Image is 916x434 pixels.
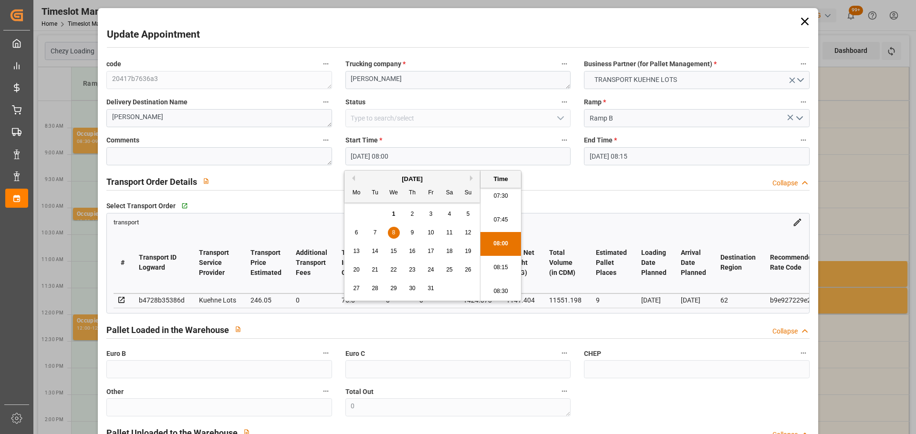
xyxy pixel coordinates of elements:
[558,96,571,108] button: Status
[791,111,806,126] button: open menu
[465,229,471,236] span: 12
[106,201,176,211] span: Select Transport Order
[641,294,666,306] div: [DATE]
[462,227,474,239] div: Choose Sunday, October 12th, 2025
[369,283,381,294] div: Choose Tuesday, October 28th, 2025
[584,97,606,107] span: Ramp
[634,232,674,293] th: Loading Date Planned
[772,178,798,188] div: Collapse
[584,109,809,127] input: Type to search/select
[596,294,627,306] div: 9
[465,248,471,254] span: 19
[289,232,334,293] th: Additional Transport Fees
[345,147,571,165] input: DD-MM-YYYY HH:MM
[444,227,456,239] div: Choose Saturday, October 11th, 2025
[470,175,476,181] button: Next Month
[770,294,816,306] div: b9e927229e22
[345,71,571,89] textarea: [PERSON_NAME]
[106,97,187,107] span: Delivery Destination Name
[229,320,247,338] button: View description
[106,109,332,127] textarea: [PERSON_NAME]
[797,96,810,108] button: Ramp *
[345,135,382,145] span: Start Time
[584,147,809,165] input: DD-MM-YYYY HH:MM
[713,232,763,293] th: Destination Region
[345,59,406,69] span: Trucking company
[132,232,192,293] th: Transport ID Logward
[351,187,363,199] div: Mo
[353,248,359,254] span: 13
[425,227,437,239] div: Choose Friday, October 10th, 2025
[465,266,471,273] span: 26
[425,264,437,276] div: Choose Friday, October 24th, 2025
[320,58,332,70] button: code
[406,187,418,199] div: Th
[425,208,437,220] div: Choose Friday, October 3rd, 2025
[296,294,327,306] div: 0
[369,227,381,239] div: Choose Tuesday, October 7th, 2025
[351,264,363,276] div: Choose Monday, October 20th, 2025
[444,264,456,276] div: Choose Saturday, October 25th, 2025
[106,349,126,359] span: Euro B
[427,266,434,273] span: 24
[355,229,358,236] span: 6
[351,227,363,239] div: Choose Monday, October 6th, 2025
[674,232,713,293] th: Arrival Date Planned
[772,326,798,336] div: Collapse
[584,349,601,359] span: CHEP
[114,218,139,225] a: transport
[388,227,400,239] div: Choose Wednesday, October 8th, 2025
[106,135,139,145] span: Comments
[345,398,571,416] textarea: 0
[320,96,332,108] button: Delivery Destination Name
[372,266,378,273] span: 21
[320,347,332,359] button: Euro B
[425,283,437,294] div: Choose Friday, October 31st, 2025
[409,266,415,273] span: 23
[480,232,521,256] li: 08:00
[114,232,132,293] th: #
[462,264,474,276] div: Choose Sunday, October 26th, 2025
[106,387,124,397] span: Other
[558,347,571,359] button: Euro C
[347,205,478,298] div: month 2025-10
[372,285,378,292] span: 28
[390,248,396,254] span: 15
[369,187,381,199] div: Tu
[406,208,418,220] div: Choose Thursday, October 2nd, 2025
[106,71,332,89] textarea: 20417b7636a3
[372,248,378,254] span: 14
[411,229,414,236] span: 9
[388,187,400,199] div: We
[427,248,434,254] span: 17
[345,97,365,107] span: Status
[444,208,456,220] div: Choose Saturday, October 4th, 2025
[342,294,372,306] div: 76.8
[390,285,396,292] span: 29
[345,109,571,127] input: Type to search/select
[427,285,434,292] span: 31
[107,27,200,42] h2: Update Appointment
[406,245,418,257] div: Choose Thursday, October 16th, 2025
[480,256,521,280] li: 08:15
[480,184,521,208] li: 07:30
[448,211,451,217] span: 4
[584,71,809,89] button: open menu
[444,245,456,257] div: Choose Saturday, October 18th, 2025
[763,232,823,293] th: Recommended Rate Code
[139,294,185,306] div: b4728b35386d
[351,283,363,294] div: Choose Monday, October 27th, 2025
[558,385,571,397] button: Total Out
[480,208,521,232] li: 07:45
[353,266,359,273] span: 20
[392,211,396,217] span: 1
[345,387,374,397] span: Total Out
[320,134,332,146] button: Comments
[584,59,717,69] span: Business Partner (for Pallet Management)
[250,294,281,306] div: 246.05
[584,135,617,145] span: End Time
[590,75,682,85] span: TRANSPORT KUEHNE LOTS
[467,211,470,217] span: 5
[369,245,381,257] div: Choose Tuesday, October 14th, 2025
[425,187,437,199] div: Fr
